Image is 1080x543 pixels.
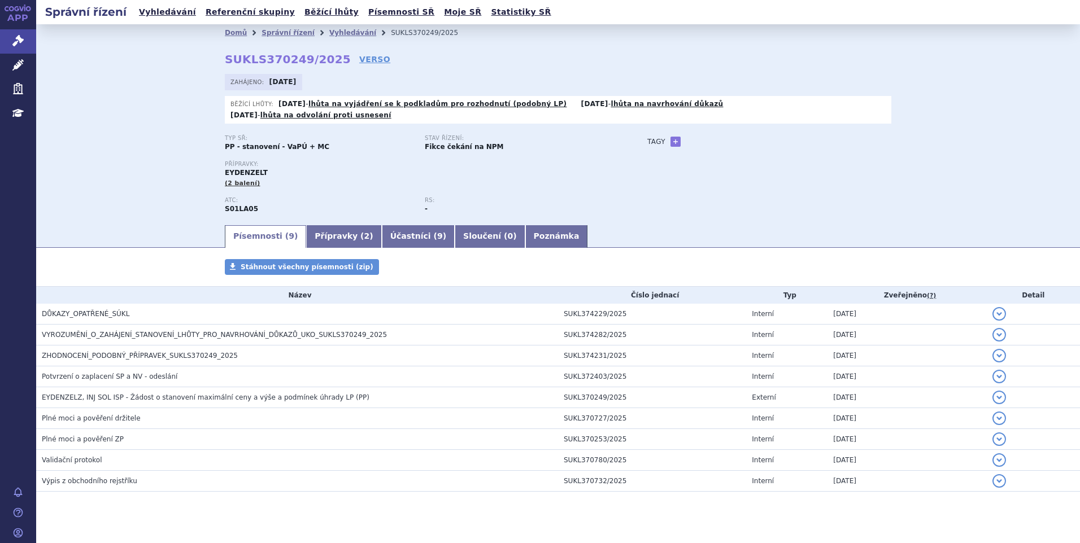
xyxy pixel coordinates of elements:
td: [DATE] [828,428,986,449]
p: Přípravky: [225,161,625,168]
td: [DATE] [828,345,986,366]
a: + [670,137,681,147]
th: Zveřejněno [828,287,986,304]
a: Stáhnout všechny písemnosti (zip) [225,259,379,275]
span: EYDENZELT [225,169,268,177]
strong: - [425,205,428,213]
a: Přípravky (2) [306,225,381,248]
button: detail [992,432,1006,446]
span: Běžící lhůty: [230,99,276,108]
td: SUKL374231/2025 [558,345,746,366]
a: Moje SŘ [441,5,485,20]
th: Typ [746,287,828,304]
span: Stáhnout všechny písemnosti (zip) [241,263,373,271]
td: SUKL372403/2025 [558,366,746,387]
td: SUKL374282/2025 [558,324,746,345]
a: Domů [225,29,247,37]
span: Zahájeno: [230,77,266,86]
span: Interní [752,435,774,443]
a: VERSO [359,54,390,65]
td: [DATE] [828,470,986,491]
abbr: (?) [927,292,936,300]
strong: SUKLS370249/2025 [225,52,351,66]
td: [DATE] [828,366,986,387]
td: [DATE] [828,304,986,325]
span: 9 [289,231,294,240]
span: Interní [752,352,774,360]
a: lhůta na navrhování důkazů [611,100,723,108]
a: Statistiky SŘ [487,5,554,20]
span: Validační protokol [42,456,102,464]
strong: [DATE] [230,111,258,119]
span: EYDENZELZ, INJ SOL ISP - Žádost o stanovení maximální ceny a výše a podmínek úhrady LP (PP) [42,393,369,401]
span: Interní [752,456,774,464]
a: Vyhledávání [329,29,376,37]
a: Písemnosti SŘ [365,5,438,20]
td: SUKL374229/2025 [558,304,746,325]
span: Interní [752,414,774,422]
span: 2 [364,231,370,240]
a: Účastníci (9) [382,225,455,248]
th: Název [36,287,558,304]
strong: Fikce čekání na NPM [425,143,503,151]
p: - [278,99,567,108]
strong: [DATE] [278,100,306,108]
h2: Správní řízení [36,4,136,20]
span: 0 [507,231,513,240]
li: SUKLS370249/2025 [391,24,473,41]
span: ZHODNOCENÍ_PODOBNÝ_PŘÍPRAVEK_SUKLS370249_2025 [42,352,238,360]
span: Interní [752,477,774,485]
a: Vyhledávání [136,5,199,20]
span: DŮKAZY_OPATŘENÉ_SÚKL [42,310,129,318]
p: - [581,99,724,108]
span: Interní [752,331,774,339]
a: Písemnosti (9) [225,225,306,248]
td: [DATE] [828,408,986,428]
td: [DATE] [828,387,986,408]
th: Číslo jednací [558,287,746,304]
a: Sloučení (0) [455,225,525,248]
p: - [230,111,391,120]
th: Detail [987,287,1080,304]
a: Správní řízení [262,29,315,37]
td: SUKL370253/2025 [558,428,746,449]
span: Výpis z obchodního rejstříku [42,477,137,485]
td: [DATE] [828,324,986,345]
p: Typ SŘ: [225,135,413,142]
span: VYROZUMĚNÍ_O_ZAHÁJENÍ_STANOVENÍ_LHŮTY_PRO_NAVRHOVÁNÍ_DŮKAZŮ_UKO_SUKLS370249_2025 [42,331,387,339]
strong: [DATE] [269,78,297,86]
p: ATC: [225,197,413,204]
span: Interní [752,373,774,380]
button: detail [992,453,1006,467]
a: lhůta na odvolání proti usnesení [260,111,391,119]
span: (2 balení) [225,179,260,187]
strong: AFLIBERCEPT [225,205,258,213]
button: detail [992,307,1006,321]
p: RS: [425,197,613,204]
button: detail [992,411,1006,425]
td: SUKL370727/2025 [558,408,746,428]
span: Plné moci a pověření ZP [42,435,124,443]
span: Externí [752,393,776,401]
a: Poznámka [525,225,588,248]
strong: PP - stanovení - VaPÚ + MC [225,143,329,151]
span: Potvrzení o zaplacení SP a NV - odeslání [42,373,177,380]
td: SUKL370780/2025 [558,449,746,470]
button: detail [992,349,1006,362]
td: SUKL370732/2025 [558,470,746,491]
a: lhůta na vyjádření se k podkladům pro rozhodnutí (podobný LP) [308,100,567,108]
td: [DATE] [828,449,986,470]
a: Běžící lhůty [301,5,362,20]
td: SUKL370249/2025 [558,387,746,408]
p: Stav řízení: [425,135,613,142]
span: Interní [752,310,774,318]
strong: [DATE] [581,100,608,108]
button: detail [992,370,1006,383]
button: detail [992,328,1006,341]
span: 9 [437,231,443,240]
h3: Tagy [647,135,665,148]
button: detail [992,474,1006,488]
span: Plné moci a pověření držitele [42,414,141,422]
a: Referenční skupiny [202,5,298,20]
button: detail [992,391,1006,404]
